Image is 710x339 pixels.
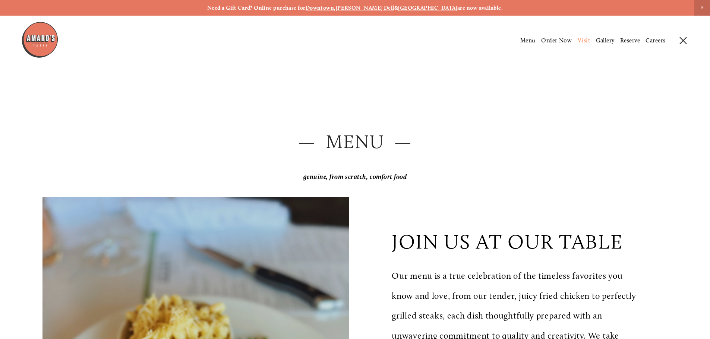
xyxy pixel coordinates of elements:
a: Visit [578,37,590,44]
strong: Need a Gift Card? Online purchase for [207,4,306,11]
a: [PERSON_NAME] Dell [336,4,394,11]
a: Gallery [596,37,614,44]
h2: — Menu — [42,129,667,155]
img: Amaro's Table [21,21,59,58]
strong: are now available. [457,4,503,11]
em: genuine, from scratch, comfort food [303,173,407,181]
a: Downtown [306,4,334,11]
strong: , [334,4,335,11]
a: Menu [520,37,536,44]
a: Order Now [541,37,572,44]
a: [GEOGRAPHIC_DATA] [398,4,457,11]
strong: & [394,4,398,11]
a: Careers [646,37,665,44]
p: join us at our table [392,230,623,254]
a: Reserve [620,37,640,44]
